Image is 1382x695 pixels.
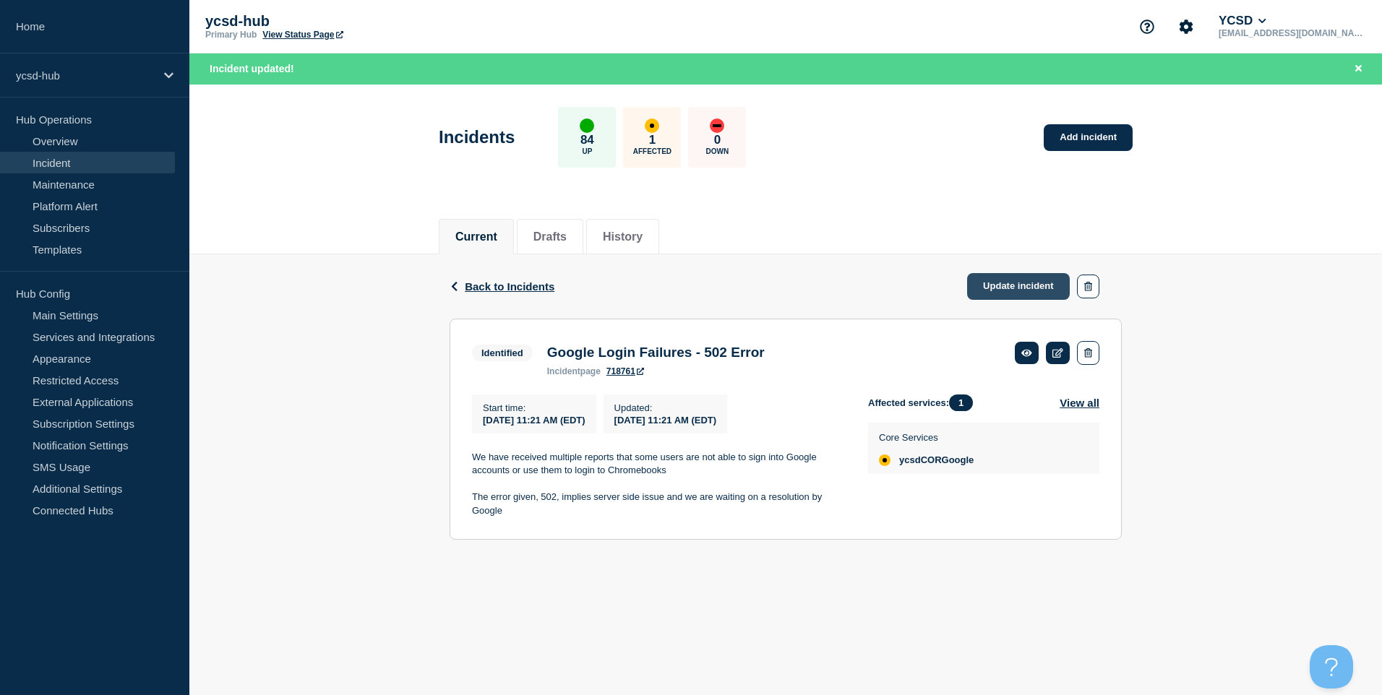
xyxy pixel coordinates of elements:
[633,147,671,155] p: Affected
[205,13,494,30] p: ycsd-hub
[706,147,729,155] p: Down
[580,133,594,147] p: 84
[262,30,343,40] a: View Status Page
[868,394,980,411] span: Affected services:
[879,454,890,466] div: affected
[1310,645,1353,688] iframe: Help Scout Beacon - Open
[649,133,656,147] p: 1
[710,118,724,133] div: down
[1044,124,1133,151] a: Add incident
[533,230,567,243] button: Drafts
[645,118,659,133] div: affected
[899,454,974,466] span: ycsdCORGoogle
[450,280,554,293] button: Back to Incidents
[439,127,515,147] h1: Incidents
[603,230,643,243] button: History
[949,394,973,411] span: 1
[465,280,554,293] span: Back to Incidents
[1216,28,1366,38] p: [EMAIL_ADDRESS][DOMAIN_NAME]
[1171,12,1201,42] button: Account settings
[472,451,845,478] p: We have received multiple reports that some users are not able to sign into Google accounts or us...
[1060,394,1099,411] button: View all
[582,147,592,155] p: Up
[210,63,294,74] span: Incident updated!
[472,345,533,361] span: Identified
[483,415,585,426] span: [DATE] 11:21 AM (EDT)
[714,133,721,147] p: 0
[967,273,1070,300] a: Update incident
[879,432,974,443] p: Core Services
[614,402,717,413] p: Updated :
[205,30,257,40] p: Primary Hub
[580,118,594,133] div: up
[1132,12,1162,42] button: Support
[547,345,765,361] h3: Google Login Failures - 502 Error
[1349,61,1368,77] button: Close banner
[606,366,644,376] a: 718761
[1216,14,1269,28] button: YCSD
[614,413,717,426] div: [DATE] 11:21 AM (EDT)
[483,402,585,413] p: Start time :
[547,366,580,376] span: incident
[16,69,155,82] p: ycsd-hub
[547,366,601,376] p: page
[472,491,845,517] p: The error given, 502, implies server side issue and we are waiting on a resolution by Google
[455,230,497,243] button: Current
